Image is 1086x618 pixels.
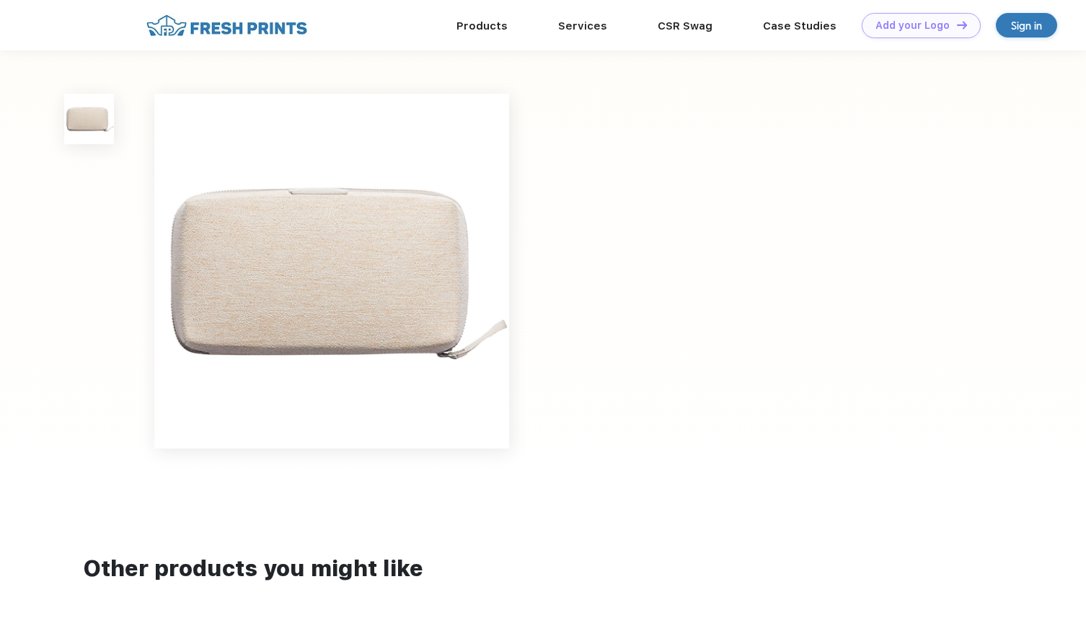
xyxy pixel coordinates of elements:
[64,94,114,144] img: func=resize&h=100
[1011,17,1042,34] div: Sign in
[996,13,1057,37] a: Sign in
[875,19,950,32] div: Add your Logo
[142,13,312,38] img: fo%20logo%202.webp
[154,94,509,449] img: func=resize&h=640
[83,552,1003,585] div: Other products you might like
[957,21,967,29] img: DT
[456,19,508,32] a: Products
